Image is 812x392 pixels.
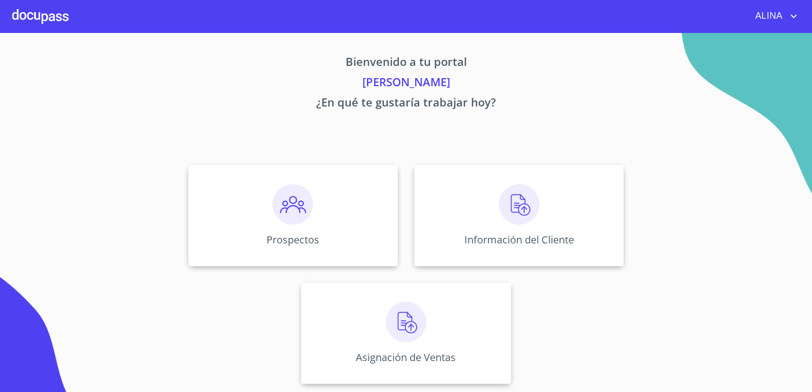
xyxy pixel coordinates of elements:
[266,233,319,246] p: Prospectos
[499,184,539,225] img: carga.png
[748,8,788,24] span: ALINA
[386,302,426,342] img: carga.png
[273,184,313,225] img: prospectos.png
[93,74,719,94] p: [PERSON_NAME]
[93,94,719,114] p: ¿En qué te gustaría trabajar hoy?
[93,53,719,74] p: Bienvenido a tu portal
[464,233,574,246] p: Información del Cliente
[356,350,456,364] p: Asignación de Ventas
[748,8,800,24] button: account of current user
